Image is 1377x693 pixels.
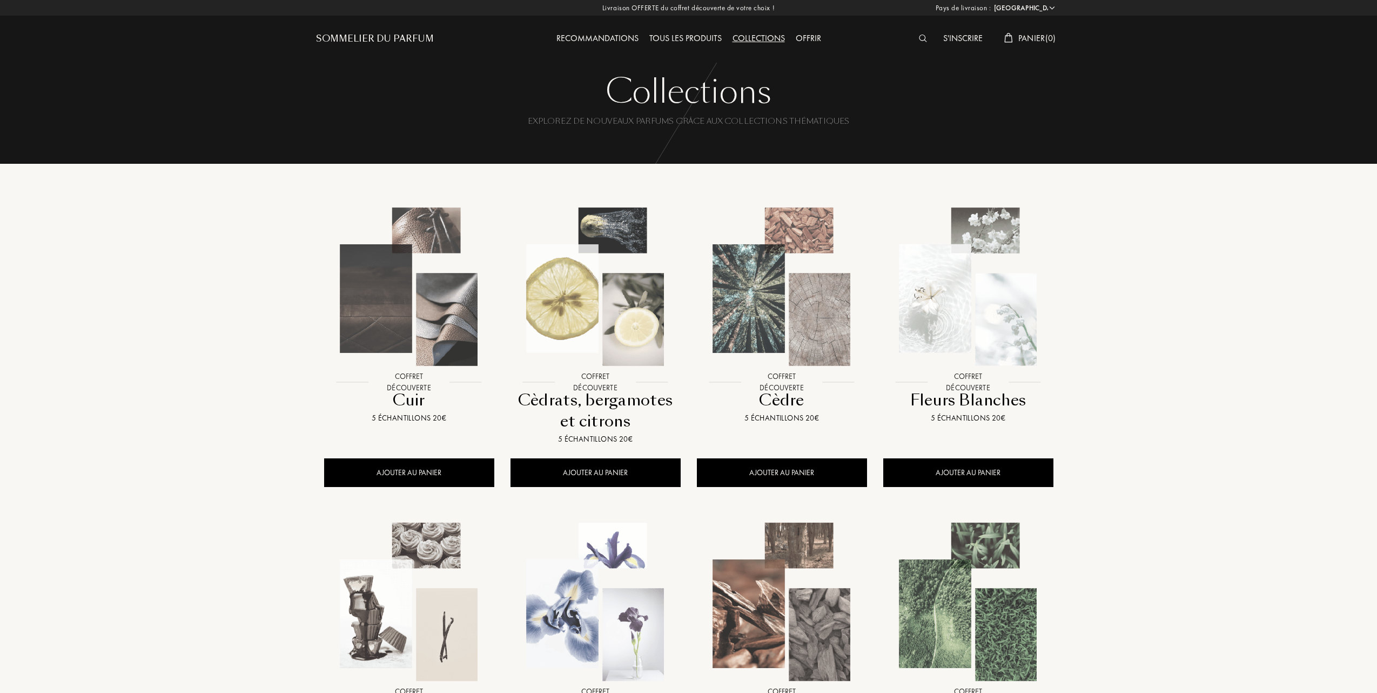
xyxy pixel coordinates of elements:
div: AJOUTER AU PANIER [324,458,494,487]
img: Cèdre [698,203,866,371]
div: AJOUTER AU PANIER [883,458,1053,487]
a: Recommandations [551,32,644,44]
div: AJOUTER AU PANIER [697,458,867,487]
a: Sommelier du Parfum [316,32,434,45]
div: Collections [324,70,1053,114]
div: 5 échantillons 20€ [701,412,863,424]
a: Tous les produits [644,32,727,44]
div: 5 échantillons 20€ [328,412,490,424]
div: Tous les produits [644,32,727,46]
span: Pays de livraison : [936,3,991,14]
div: 5 échantillons 20€ [888,412,1049,424]
img: Cèdrats, bergamotes et citrons [512,203,680,371]
span: Panier ( 0 ) [1018,32,1056,44]
img: Gourmands [325,518,493,686]
img: arrow_w.png [1048,4,1056,12]
div: S'inscrire [938,32,988,46]
div: Explorez de nouveaux parfums grâce aux collections thématiques [324,116,1053,148]
div: Cèdrats, bergamotes et citrons [515,390,676,432]
a: S'inscrire [938,32,988,44]
div: Offrir [790,32,827,46]
img: Fleurs Blanches [884,203,1052,371]
img: Iris [512,518,680,686]
div: 5 échantillons 20€ [515,434,676,445]
div: AJOUTER AU PANIER [511,458,681,487]
a: Collections [727,32,790,44]
img: Oud [698,518,866,686]
img: Cuir [325,203,493,371]
img: cart_white.svg [1004,33,1013,43]
a: Offrir [790,32,827,44]
img: Parfums Verts [884,518,1052,686]
div: Collections [727,32,790,46]
div: Recommandations [551,32,644,46]
img: search_icn_white.svg [919,35,927,42]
